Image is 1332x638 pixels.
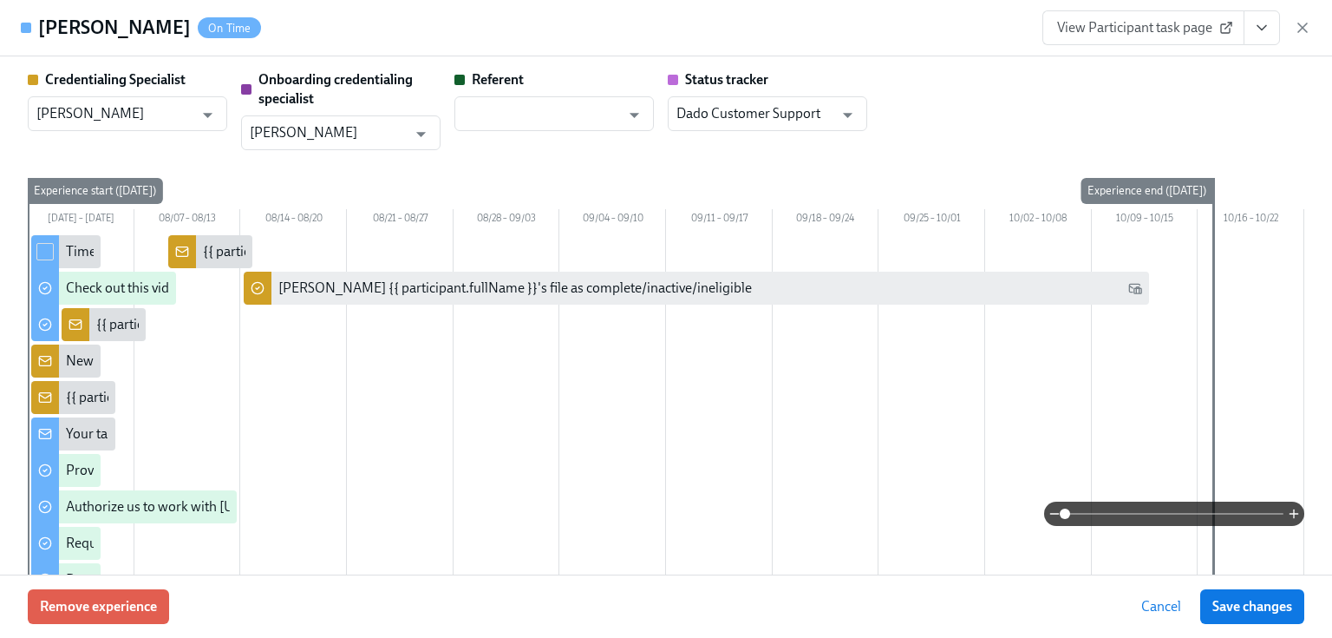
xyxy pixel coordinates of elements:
div: 10/16 – 10/22 [1198,209,1304,232]
span: Cancel [1141,598,1181,615]
svg: Work Email [1128,281,1142,295]
button: Remove experience [28,589,169,624]
div: Experience start ([DATE]) [27,178,163,204]
div: [PERSON_NAME] {{ participant.fullName }}'s file as complete/inactive/ineligible [278,279,752,298]
div: 08/28 – 09/03 [454,209,560,232]
div: 08/14 – 08/20 [240,209,347,232]
div: 10/02 – 10/08 [985,209,1092,232]
h4: [PERSON_NAME] [38,15,191,41]
button: View task page [1244,10,1280,45]
button: Open [408,121,434,148]
div: {{ participant.fullName }} has uploaded their Third Party Authorization [203,242,617,261]
div: 08/21 – 08/27 [347,209,454,232]
div: Provide us with some extra info for the [US_STATE] state application [66,461,464,480]
div: Your tailored to-do list for [US_STATE] licensing process [66,424,393,444]
button: Open [194,102,221,128]
span: On Time [198,22,261,35]
div: 09/11 – 09/17 [666,209,773,232]
div: 09/04 – 09/10 [559,209,666,232]
strong: Credentialing Specialist [45,71,186,88]
div: Request proof of your {{ participant.regionalExamPassed }} test scores [66,534,480,553]
span: Save changes [1212,598,1292,615]
div: {{ participant.fullName }} has provided their transcript [66,388,384,407]
div: {{ participant.fullName }} has uploaded a receipt for their JCDNE test scores [96,315,542,334]
strong: Referent [472,71,524,88]
div: Time to begin your [US_STATE] license application [66,242,361,261]
div: 09/25 – 10/01 [878,209,985,232]
span: Remove experience [40,598,157,615]
button: Open [834,102,861,128]
button: Open [621,102,648,128]
div: Check out this video to learn more about the OCC [66,279,356,298]
strong: Status tracker [685,71,768,88]
div: Authorize us to work with [US_STATE] on your behalf [66,497,376,516]
div: New doctor enrolled in OCC licensure process: {{ participant.fullName }} [66,352,492,371]
div: Experience end ([DATE]) [1081,178,1213,204]
div: [DATE] – [DATE] [28,209,134,232]
div: 08/07 – 08/13 [134,209,241,232]
span: View Participant task page [1057,19,1230,36]
button: Cancel [1129,589,1193,624]
a: View Participant task page [1042,10,1244,45]
div: 10/09 – 10/15 [1092,209,1198,232]
strong: Onboarding credentialing specialist [258,71,413,107]
button: Save changes [1200,589,1304,624]
div: 09/18 – 09/24 [773,209,879,232]
div: Request your JCDNE scores [66,570,231,589]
